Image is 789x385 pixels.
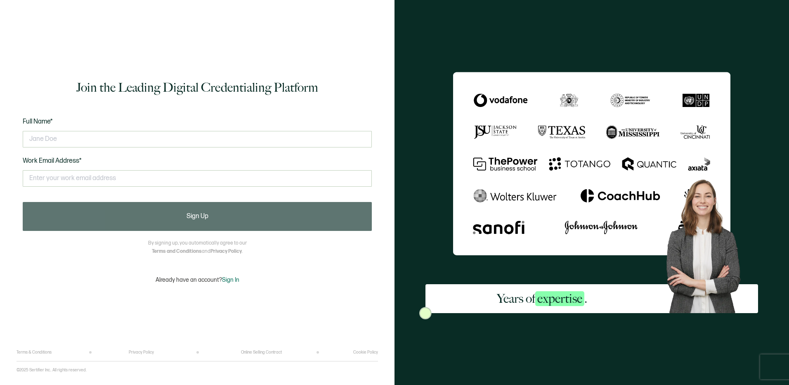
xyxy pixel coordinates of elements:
[148,239,247,256] p: By signing up, you automatically agree to our and .
[17,350,52,355] a: Terms & Conditions
[210,248,242,254] a: Privacy Policy
[222,276,239,283] span: Sign In
[748,345,789,385] iframe: Chat Widget
[23,202,372,231] button: Sign Up
[23,131,372,147] input: Jane Doe
[353,350,378,355] a: Cookie Policy
[453,72,730,255] img: Sertifier Signup - Years of <span class="strong-h">expertise</span>.
[497,290,587,307] h2: Years of .
[17,368,87,373] p: ©2025 Sertifier Inc.. All rights reserved.
[187,213,208,220] span: Sign Up
[129,350,154,355] a: Privacy Policy
[535,291,584,306] span: expertise
[76,79,318,96] h1: Join the Leading Digital Credentialing Platform
[23,170,372,187] input: Enter your work email address
[23,118,53,126] span: Full Name*
[419,307,432,319] img: Sertifier Signup
[156,276,239,283] p: Already have an account?
[23,157,82,165] span: Work Email Address*
[241,350,282,355] a: Online Selling Contract
[152,248,202,254] a: Terms and Conditions
[658,173,758,313] img: Sertifier Signup - Years of <span class="strong-h">expertise</span>. Hero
